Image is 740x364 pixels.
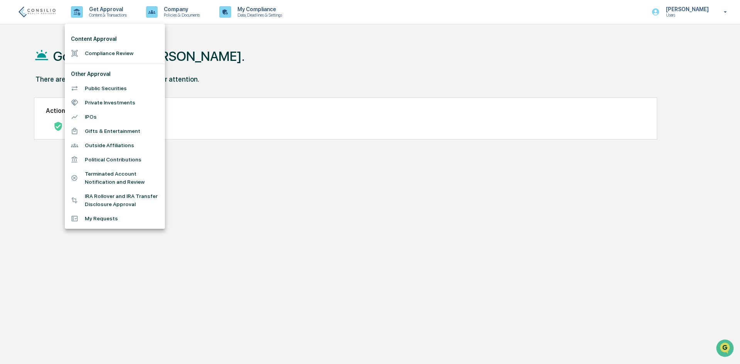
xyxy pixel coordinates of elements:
span: Data Lookup [15,112,49,119]
li: My Requests [65,211,165,226]
li: IPOs [65,110,165,124]
div: 🔎 [8,112,14,119]
div: Start new chat [26,59,126,67]
li: IRA Rollover and IRA Transfer Disclosure Approval [65,189,165,211]
li: Gifts & Entertainment [65,124,165,138]
li: Content Approval [65,32,165,46]
li: Outside Affiliations [65,138,165,153]
li: Terminated Account Notification and Review [65,167,165,189]
a: 🗄️Attestations [53,94,99,108]
div: We're available if you need us! [26,67,98,73]
li: Other Approval [65,67,165,81]
span: Pylon [77,131,93,136]
img: 1746055101610-c473b297-6a78-478c-a979-82029cc54cd1 [8,59,22,73]
div: 🖐️ [8,98,14,104]
span: Preclearance [15,97,50,105]
div: 🗄️ [56,98,62,104]
a: 🖐️Preclearance [5,94,53,108]
iframe: Open customer support [715,339,736,359]
li: Political Contributions [65,153,165,167]
a: Powered byPylon [54,130,93,136]
button: Start new chat [131,61,140,70]
li: Compliance Review [65,46,165,60]
span: Attestations [64,97,96,105]
p: How can we help? [8,16,140,29]
a: 🔎Data Lookup [5,109,52,122]
li: Private Investments [65,96,165,110]
li: Public Securities [65,81,165,96]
